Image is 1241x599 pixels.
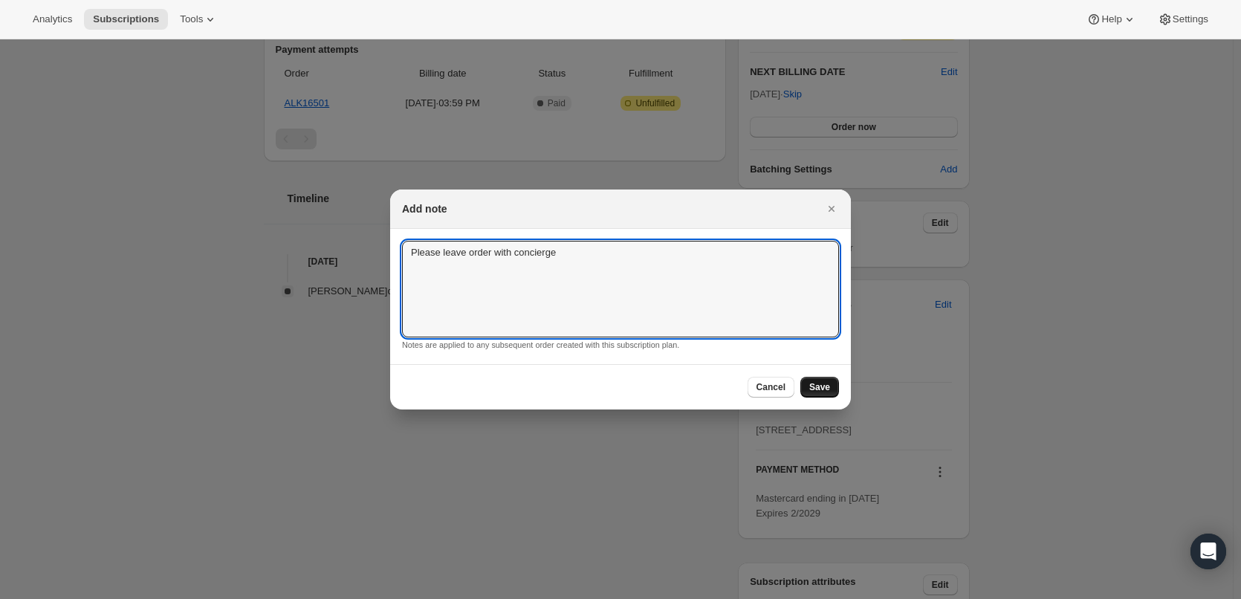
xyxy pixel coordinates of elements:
[93,13,159,25] span: Subscriptions
[33,13,72,25] span: Analytics
[402,241,839,337] textarea: Please leave order with concierge
[821,198,842,219] button: Close
[171,9,227,30] button: Tools
[24,9,81,30] button: Analytics
[1101,13,1121,25] span: Help
[1149,9,1217,30] button: Settings
[800,377,839,398] button: Save
[84,9,168,30] button: Subscriptions
[748,377,794,398] button: Cancel
[180,13,203,25] span: Tools
[809,381,830,393] span: Save
[402,340,679,349] small: Notes are applied to any subsequent order created with this subscription plan.
[756,381,785,393] span: Cancel
[1190,534,1226,569] div: Open Intercom Messenger
[1173,13,1208,25] span: Settings
[402,201,447,216] h2: Add note
[1078,9,1145,30] button: Help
